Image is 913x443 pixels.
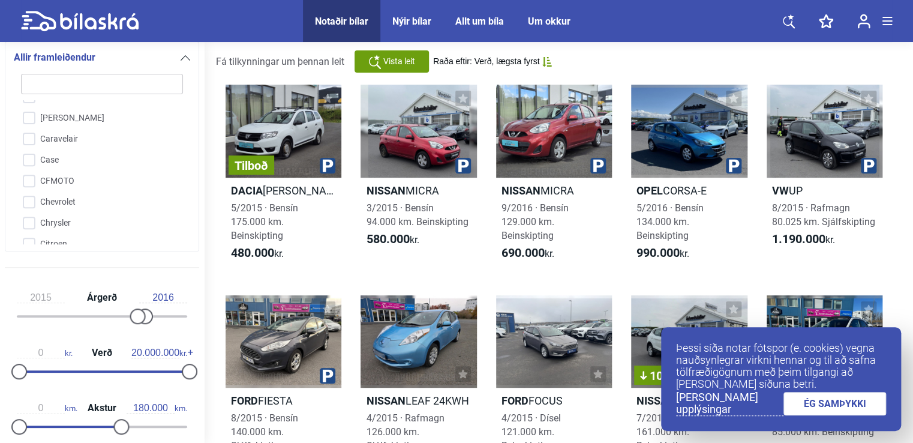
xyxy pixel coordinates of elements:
h2: FOCUS [496,394,612,408]
a: VWUP8/2015 · Rafmagn80.025 km. Sjálfskipting1.190.000kr. [767,85,882,271]
b: Nissan [636,394,675,407]
b: 580.000 [366,232,409,246]
span: Allir framleiðendur [14,49,95,66]
img: parking.png [861,158,876,173]
img: parking.png [320,368,335,384]
h2: CORSA-E [631,184,747,197]
b: Ford [231,394,258,407]
b: 690.000 [501,246,545,260]
span: Verð [89,348,115,358]
b: Nissan [366,394,405,407]
span: km. [17,403,77,414]
b: Ford [501,394,528,407]
h2: MICRA [496,184,612,197]
b: VW [772,184,789,197]
span: kr. [501,246,554,261]
span: Árgerð [84,293,120,303]
b: 990.000 [636,246,680,260]
a: NissanMICRA9/2016 · Bensín129.000 km. Beinskipting690.000kr. [496,85,612,271]
h2: MICRA [361,184,476,197]
a: Nýir bílar [392,16,431,27]
b: Nissan [366,184,405,197]
span: 5/2015 · Bensín 175.000 km. Beinskipting [231,202,298,241]
b: Dacia [231,184,263,197]
span: Tilboð [235,160,268,172]
a: OpelCORSA-E5/2016 · Bensín134.000 km. Beinskipting990.000kr. [631,85,747,271]
a: NissanMICRA3/2015 · Bensín94.000 km. Beinskipting580.000kr. [361,85,476,271]
img: parking.png [590,158,606,173]
span: Fá tilkynningar um þennan leit [216,56,344,67]
a: Allt um bíla [455,16,504,27]
h2: FIESTA [226,394,341,408]
span: 100.000 [640,370,702,382]
span: kr. [17,348,73,358]
a: ÉG SAMÞYKKI [783,392,887,415]
b: 480.000 [231,246,274,260]
a: Notaðir bílar [315,16,368,27]
button: Raða eftir: Verð, lægsta fyrst [433,56,552,67]
b: Opel [636,184,663,197]
span: 3/2015 · Bensín 94.000 km. Beinskipting [366,202,468,228]
span: kr. [131,348,187,358]
h2: [PERSON_NAME] [226,184,341,197]
a: TilboðDacia[PERSON_NAME]5/2015 · Bensín175.000 km. Beinskipting480.000kr. [226,85,341,271]
span: 9/2016 · Bensín 129.000 km. Beinskipting [501,202,569,241]
img: user-login.svg [857,14,870,29]
a: Um okkur [528,16,570,27]
span: kr. [231,246,284,261]
span: 5/2016 · Bensín 134.000 km. Beinskipting [636,202,704,241]
span: kr. [366,232,419,247]
h2: QASHQAI [631,394,747,408]
span: Vista leit [383,55,415,68]
span: km. [127,403,187,414]
b: 1.190.000 [772,232,825,246]
img: parking.png [726,158,741,173]
span: kr. [636,246,689,261]
h2: UP [767,184,882,197]
span: 8/2015 · Rafmagn 80.025 km. Sjálfskipting [772,202,875,228]
h2: LEAF 24KWH [361,394,476,408]
span: Akstur [85,403,119,413]
span: kr. [772,232,835,247]
a: [PERSON_NAME] upplýsingar [676,391,783,416]
p: Þessi síða notar fótspor (e. cookies) vegna nauðsynlegrar virkni hennar og til að safna tölfræðig... [676,342,886,390]
span: Raða eftir: Verð, lægsta fyrst [433,56,539,67]
img: parking.png [320,158,335,173]
b: Nissan [501,184,540,197]
img: parking.png [455,158,471,173]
